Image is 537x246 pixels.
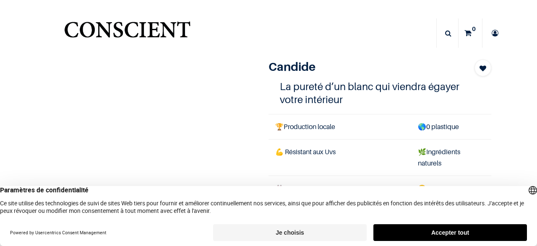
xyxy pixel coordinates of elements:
[275,184,304,192] span: 🐰 Vegan
[459,18,482,48] a: 0
[474,60,491,76] button: Add to wishlist
[411,176,491,201] td: ans TiO2
[268,114,411,139] td: Production locale
[275,122,284,131] span: 🏆
[411,114,491,139] td: 0 plastique
[268,60,458,74] h1: Candide
[63,17,192,50] a: Logo of Conscient
[418,148,426,156] span: 🌿
[275,148,336,156] span: 💪 Résistant aux Uvs
[418,122,426,131] span: 🌎
[63,17,192,50] img: Conscient
[470,25,478,33] sup: 0
[411,139,491,176] td: Ingrédients naturels
[418,184,431,192] span: 😄 S
[280,80,480,106] h4: La pureté d’un blanc qui viendra égayer votre intérieur
[480,63,486,73] span: Add to wishlist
